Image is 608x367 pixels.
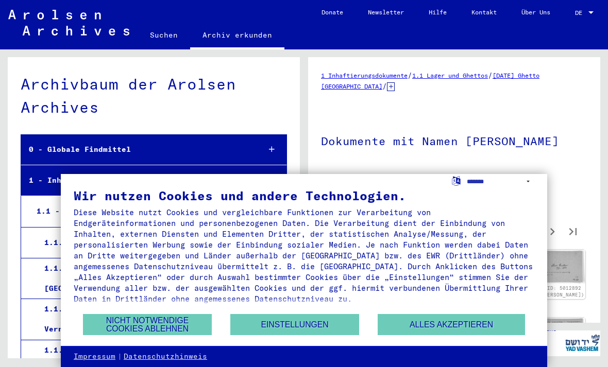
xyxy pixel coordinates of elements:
[21,170,252,190] div: 1 - Inhaftierungsdokumente
[467,174,534,189] select: Sprache auswählen
[488,71,493,80] span: /
[37,258,252,299] div: 1.1.1 - Polizeiliches Durchgangslager [GEOGRAPHIC_DATA]
[378,314,525,335] button: Alles akzeptieren
[451,176,462,185] label: Sprache auswählen
[74,207,534,304] div: Diese Website nutzt Cookies und vergleichbare Funktionen zur Verarbeitung von Endgeräteinformatio...
[538,285,584,298] a: DocID: 5012892 ([PERSON_NAME])
[321,117,587,163] h1: Dokumente mit Namen [PERSON_NAME]
[124,352,207,362] a: Datenschutzhinweis
[21,73,287,119] div: Archivbaum der Arolsen Archives
[382,81,387,91] span: /
[412,72,488,79] a: 1.1 Lager und Ghettos
[190,23,284,49] a: Archiv erkunden
[74,189,534,202] div: Wir nutzen Cookies und andere Technologien.
[37,299,252,339] div: 1.1.2 - Konzentrations- und Vernichtungslager [GEOGRAPHIC_DATA]
[563,330,602,356] img: yv_logo.png
[542,221,563,241] button: Next page
[74,352,115,362] a: Impressum
[230,314,359,335] button: Einstellungen
[83,314,212,335] button: Nicht notwendige Cookies ablehnen
[408,71,412,80] span: /
[37,233,252,253] div: 1.1.0 - Allgemeines
[575,9,586,16] span: DE
[321,72,408,79] a: 1 Inhaftierungsdokumente
[537,250,585,284] img: 001.jpg
[138,23,190,47] a: Suchen
[21,139,252,160] div: 0 - Globale Findmittel
[8,10,129,36] img: Arolsen_neg.svg
[29,201,252,221] div: 1.1 - Lager und Ghettos
[563,221,583,241] button: Last page
[537,318,585,352] img: 001.jpg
